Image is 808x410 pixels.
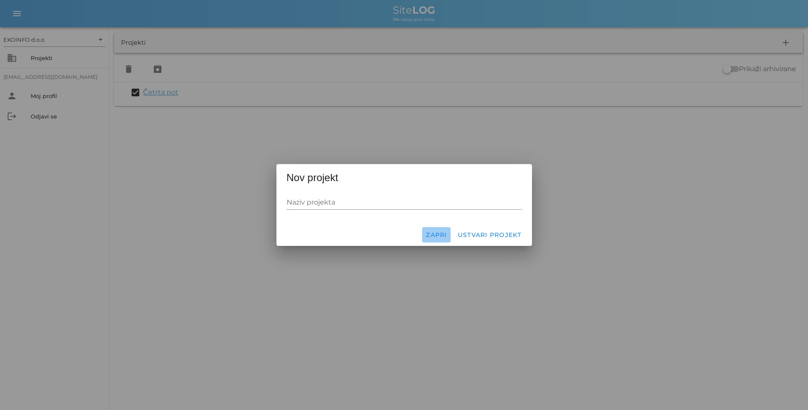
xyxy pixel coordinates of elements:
[454,227,525,243] button: Ustvari projekt
[617,67,808,410] div: Pripomoček za klepet
[426,231,447,239] span: Zapri
[422,227,451,243] button: Zapri
[457,231,522,239] span: Ustvari projekt
[617,67,808,410] iframe: Chat Widget
[287,171,338,185] span: Nov projekt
